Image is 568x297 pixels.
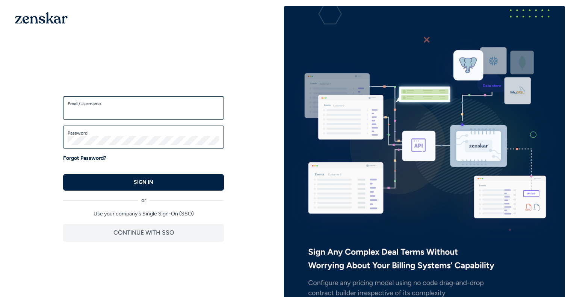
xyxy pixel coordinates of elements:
a: Forgot Password? [63,155,106,162]
p: Use your company's Single Sign-On (SSO) [63,210,224,218]
p: SIGN IN [134,179,153,186]
div: or [63,191,224,204]
button: SIGN IN [63,174,224,191]
label: Email/Username [68,101,219,107]
img: 1OGAJ2xQqyY4LXKgY66KYq0eOWRCkrZdAb3gUhuVAqdWPZE9SRJmCz+oDMSn4zDLXe31Ii730ItAGKgCKgCCgCikA4Av8PJUP... [15,12,68,24]
button: CONTINUE WITH SSO [63,224,224,242]
label: Password [68,130,219,136]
